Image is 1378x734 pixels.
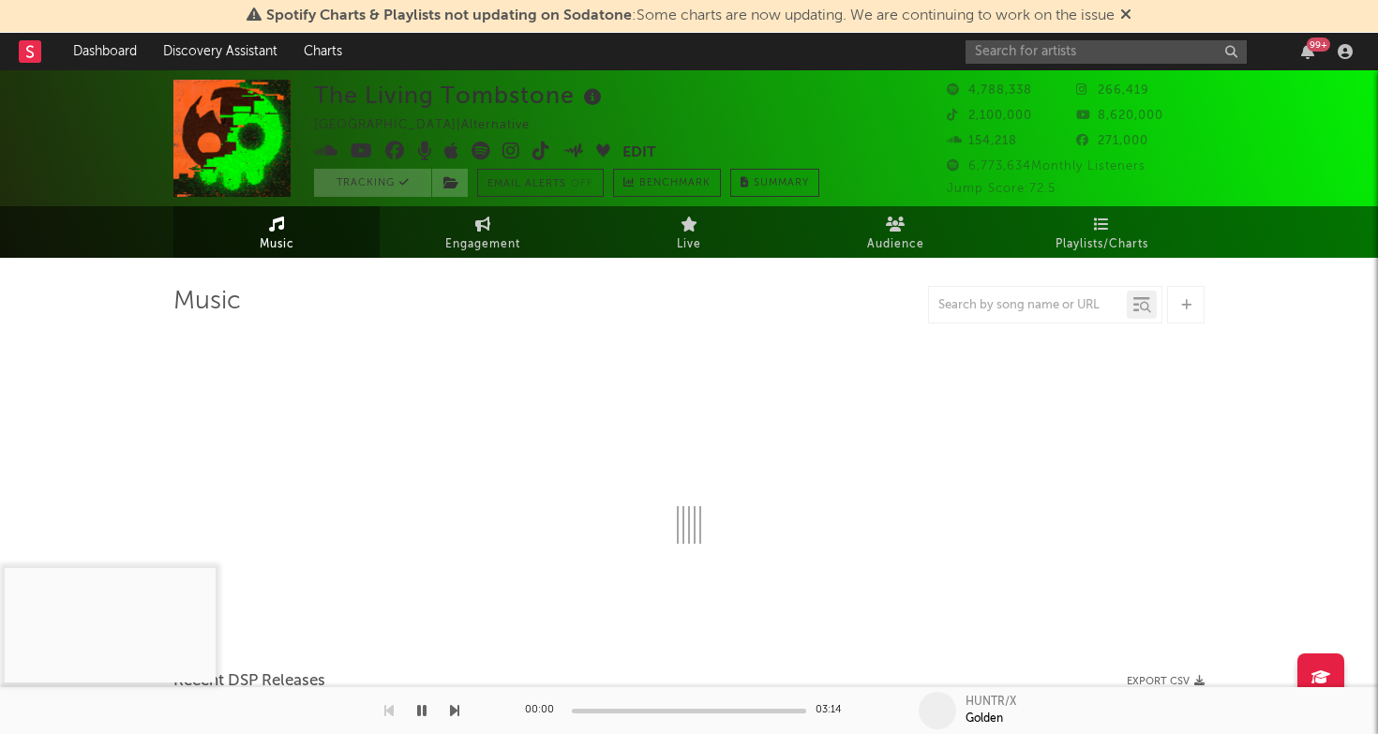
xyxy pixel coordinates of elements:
[314,169,431,197] button: Tracking
[1307,37,1330,52] div: 99 +
[947,160,1146,172] span: 6,773,634 Monthly Listeners
[947,135,1017,147] span: 154,218
[314,114,551,137] div: [GEOGRAPHIC_DATA] | Alternative
[947,183,1056,195] span: Jump Score: 72.5
[947,84,1032,97] span: 4,788,338
[291,33,355,70] a: Charts
[1301,44,1314,59] button: 99+
[730,169,819,197] button: Summary
[150,33,291,70] a: Discovery Assistant
[173,670,325,693] span: Recent DSP Releases
[1056,233,1148,256] span: Playlists/Charts
[380,206,586,258] a: Engagement
[60,33,150,70] a: Dashboard
[1127,676,1205,687] button: Export CSV
[677,233,701,256] span: Live
[1076,84,1149,97] span: 266,419
[613,169,721,197] a: Benchmark
[173,206,380,258] a: Music
[816,699,853,722] div: 03:14
[260,233,294,256] span: Music
[477,169,604,197] button: Email AlertsOff
[266,8,1115,23] span: : Some charts are now updating. We are continuing to work on the issue
[867,233,924,256] span: Audience
[586,206,792,258] a: Live
[929,298,1127,313] input: Search by song name or URL
[947,110,1032,122] span: 2,100,000
[792,206,998,258] a: Audience
[571,179,593,189] em: Off
[1076,110,1163,122] span: 8,620,000
[754,178,809,188] span: Summary
[314,80,607,111] div: The Living Tombstone
[266,8,632,23] span: Spotify Charts & Playlists not updating on Sodatone
[639,172,711,195] span: Benchmark
[966,694,1016,711] div: HUNTR/X
[966,40,1247,64] input: Search for artists
[525,699,562,722] div: 00:00
[1076,135,1148,147] span: 271,000
[998,206,1205,258] a: Playlists/Charts
[445,233,520,256] span: Engagement
[622,142,656,165] button: Edit
[1120,8,1131,23] span: Dismiss
[966,711,1003,727] div: Golden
